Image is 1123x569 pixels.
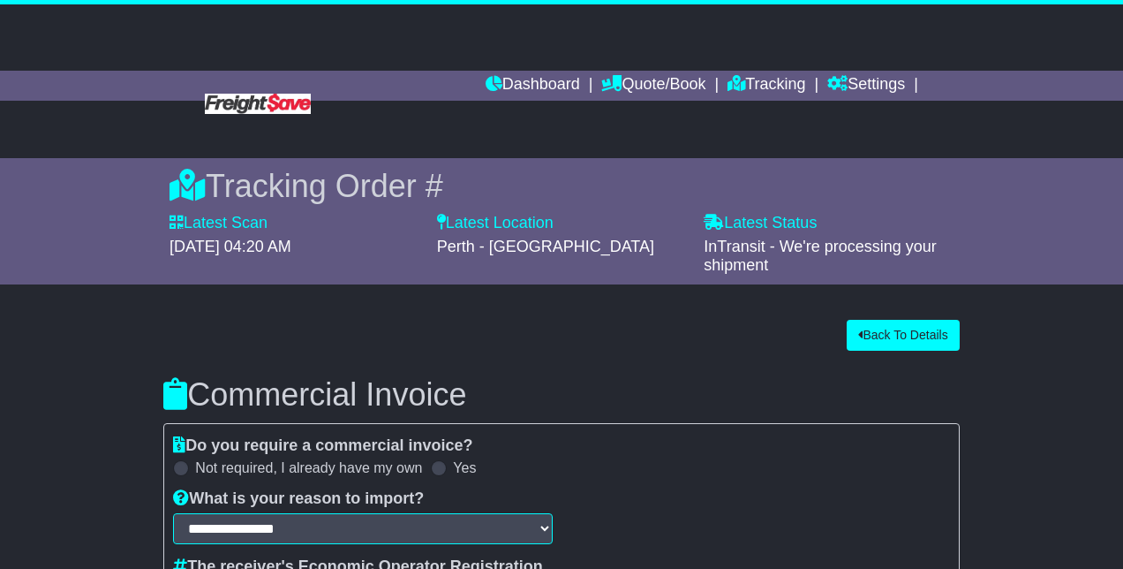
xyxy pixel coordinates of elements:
span: Perth - [GEOGRAPHIC_DATA] [437,238,654,255]
a: Quote/Book [601,71,705,101]
a: Settings [827,71,905,101]
h3: Commercial Invoice [163,377,959,413]
span: InTransit - We're processing your shipment [704,238,937,275]
img: Freight Save [205,94,311,114]
label: Do you require a commercial invoice? [173,436,472,456]
div: Tracking Order # [170,167,953,205]
label: Not required, I already have my own [195,459,422,476]
label: Yes [453,459,476,476]
span: [DATE] 04:20 AM [170,238,291,255]
a: Dashboard [486,71,580,101]
label: Latest Scan [170,214,268,233]
a: Tracking [727,71,805,101]
label: Latest Status [704,214,817,233]
label: What is your reason to import? [173,489,424,509]
button: Back To Details [847,320,959,351]
label: Latest Location [437,214,554,233]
